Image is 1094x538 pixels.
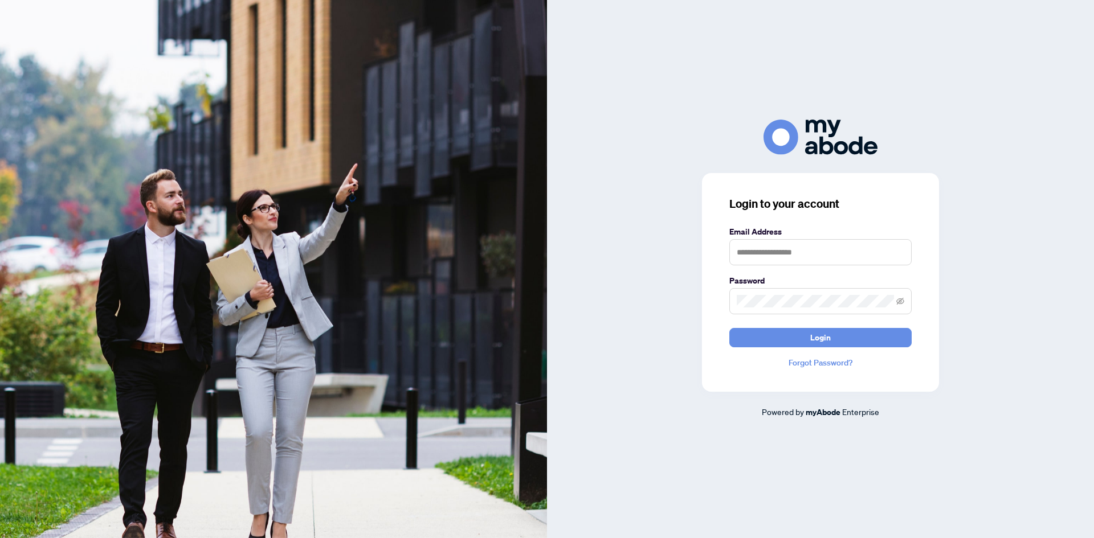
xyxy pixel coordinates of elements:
a: myAbode [806,406,840,418]
h3: Login to your account [729,196,912,212]
span: Enterprise [842,406,879,417]
img: ma-logo [764,120,877,154]
span: Powered by [762,406,804,417]
label: Email Address [729,225,912,238]
button: Login [729,328,912,347]
label: Password [729,274,912,287]
span: eye-invisible [896,297,904,305]
a: Forgot Password? [729,356,912,369]
span: Login [810,328,831,347]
